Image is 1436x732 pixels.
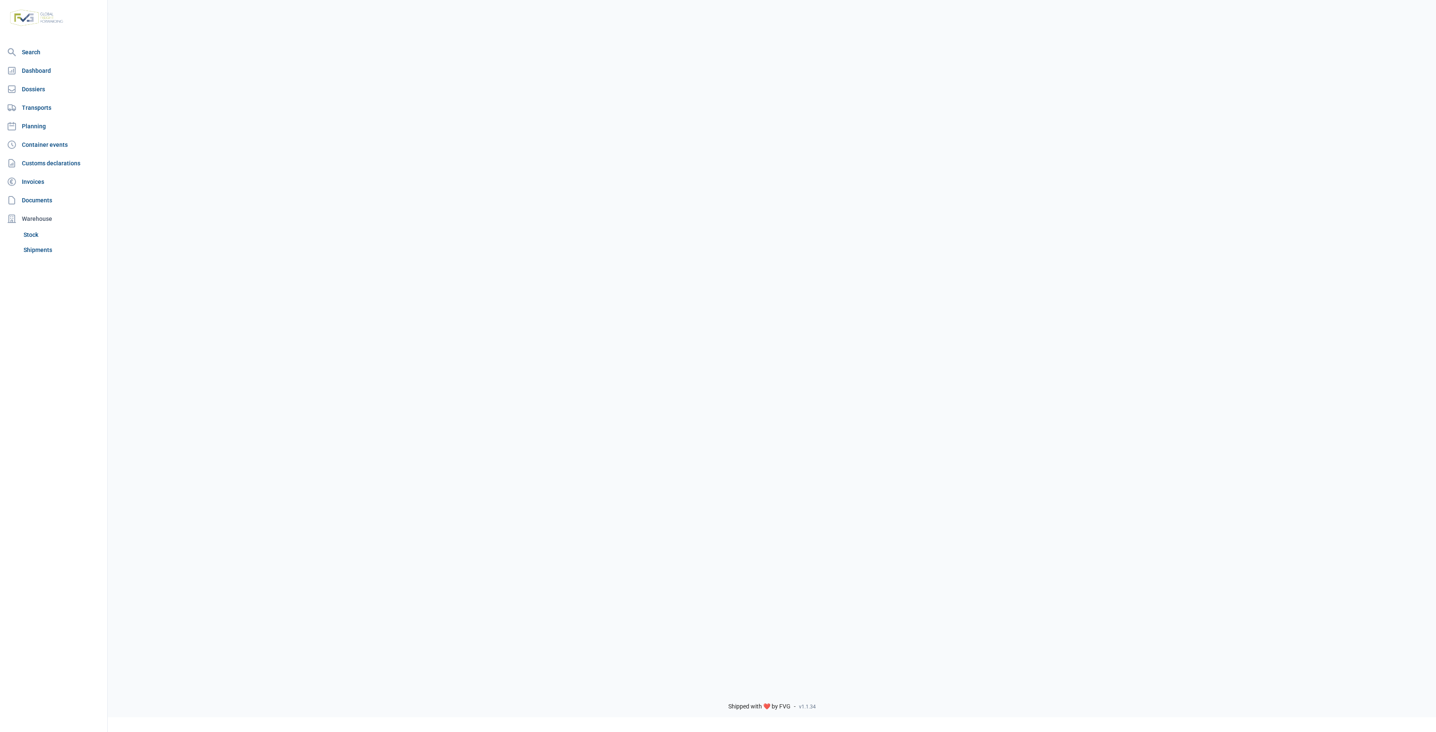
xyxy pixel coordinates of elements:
a: Container events [3,136,104,153]
a: Shipments [20,242,104,257]
a: Invoices [3,173,104,190]
div: Warehouse [3,210,104,227]
a: Dashboard [3,62,104,79]
a: Transports [3,99,104,116]
a: Documents [3,192,104,209]
span: v1.1.34 [799,703,816,710]
span: Shipped with ❤️ by FVG [728,703,791,711]
img: FVG - Global freight forwarding [7,6,66,29]
a: Search [3,44,104,61]
a: Planning [3,118,104,135]
a: Customs declarations [3,155,104,172]
a: Stock [20,227,104,242]
span: - [794,703,796,711]
a: Dossiers [3,81,104,98]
